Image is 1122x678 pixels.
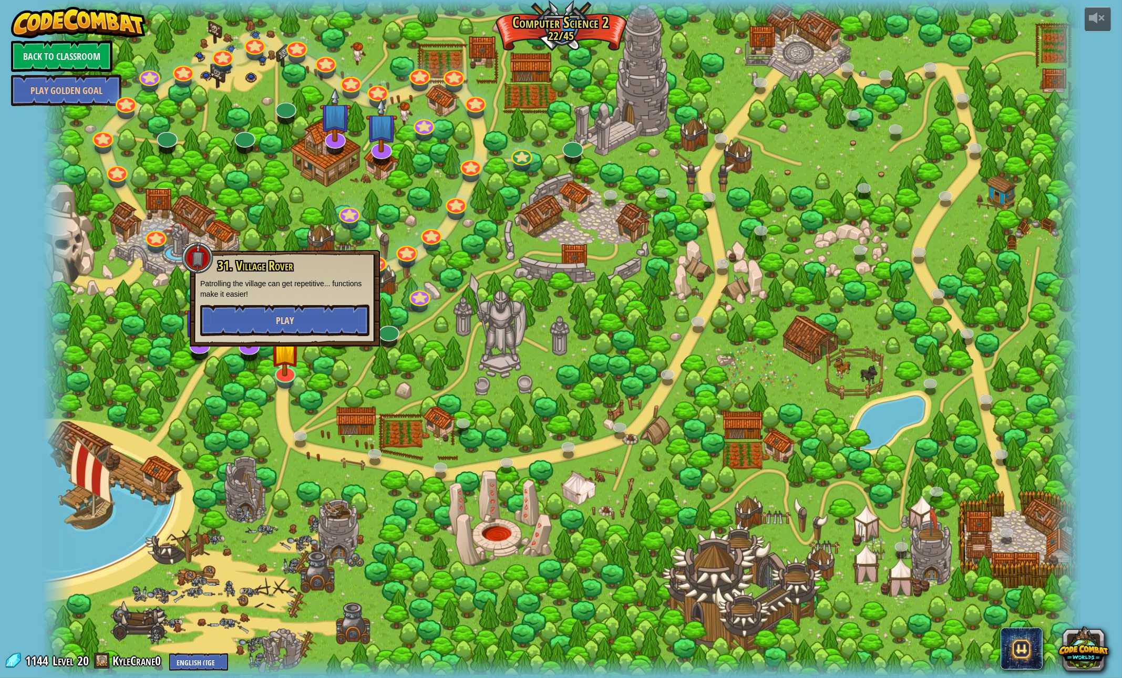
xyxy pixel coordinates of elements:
[53,652,74,670] span: Level
[271,325,301,376] img: level-banner-started.png
[276,314,294,327] span: Play
[184,293,215,348] img: level-banner-unstarted-subscriber.png
[25,652,52,669] span: 1144
[200,278,369,299] p: Patrolling the village can get repetitive... functions make it easier!
[320,88,351,142] img: level-banner-unstarted-subscriber.png
[218,257,293,275] span: 31. Village Rover
[1085,7,1111,32] button: Adjust volume
[11,7,146,38] img: CodeCombat - Learn how to code by playing a game
[11,75,121,106] a: Play Golden Goal
[112,652,164,669] a: KyleCrane0
[11,40,112,72] a: Back to Classroom
[200,305,369,336] button: Play
[365,98,397,153] img: level-banner-unstarted-subscriber.png
[77,652,89,669] span: 20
